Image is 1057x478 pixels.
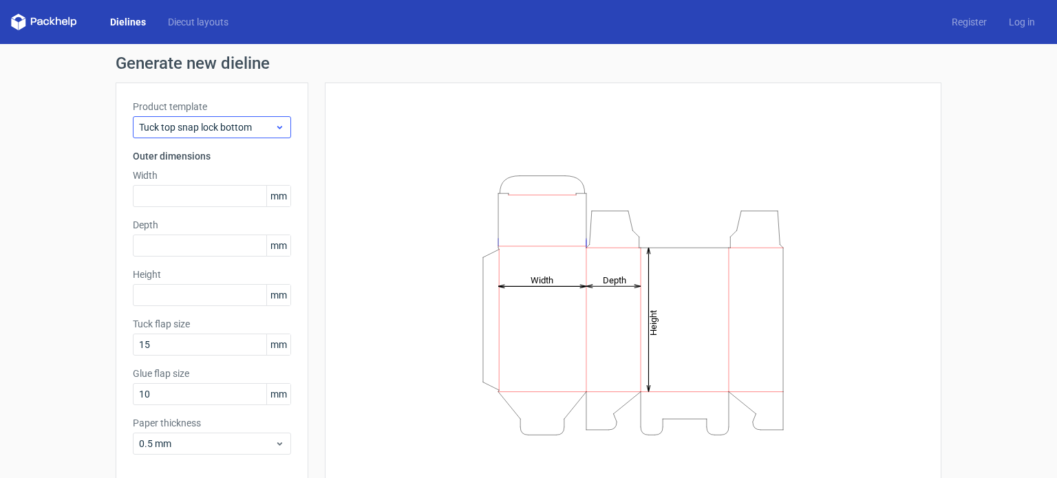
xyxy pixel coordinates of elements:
span: mm [266,285,290,305]
label: Height [133,268,291,281]
a: Log in [998,15,1046,29]
span: mm [266,235,290,256]
label: Depth [133,218,291,232]
label: Glue flap size [133,367,291,380]
h1: Generate new dieline [116,55,941,72]
a: Register [941,15,998,29]
label: Product template [133,100,291,113]
span: mm [266,186,290,206]
tspan: Depth [603,274,626,285]
h3: Outer dimensions [133,149,291,163]
a: Diecut layouts [157,15,239,29]
tspan: Height [648,309,659,335]
a: Dielines [99,15,157,29]
label: Tuck flap size [133,317,291,331]
span: mm [266,334,290,355]
tspan: Width [531,274,553,285]
span: 0.5 mm [139,437,275,450]
label: Width [133,169,291,182]
span: mm [266,384,290,404]
label: Paper thickness [133,416,291,430]
span: Tuck top snap lock bottom [139,120,275,134]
